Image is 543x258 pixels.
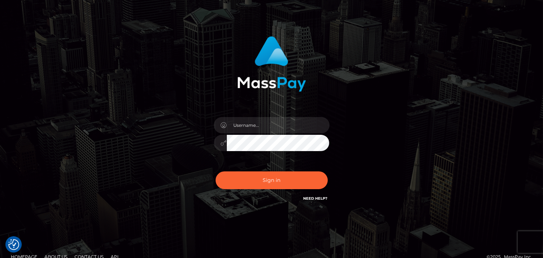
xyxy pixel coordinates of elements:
[216,171,328,189] button: Sign in
[227,117,330,133] input: Username...
[8,239,19,250] img: Revisit consent button
[304,196,328,201] a: Need Help?
[8,239,19,250] button: Consent Preferences
[237,36,306,92] img: MassPay Login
